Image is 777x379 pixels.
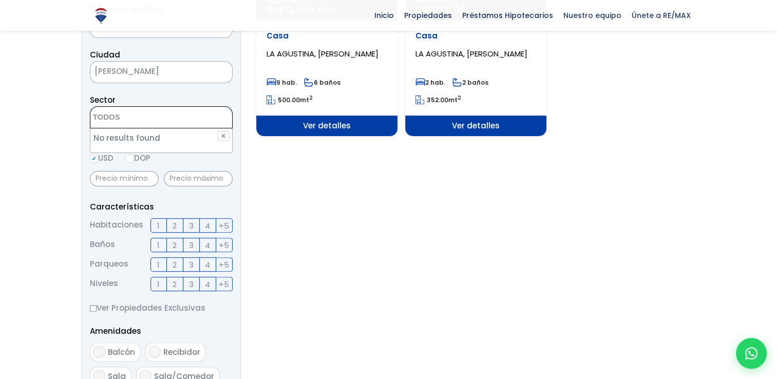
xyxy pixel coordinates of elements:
[415,78,445,87] span: 2 hab.
[90,325,233,337] p: Amenidades
[427,96,448,104] span: 352.00
[90,155,98,163] input: USD
[217,131,230,141] button: ✕
[405,116,546,136] span: Ver detalles
[457,8,558,23] span: Préstamos Hipotecarios
[304,78,340,87] span: 6 baños
[90,301,233,314] label: Ver Propiedades Exclusivas
[205,278,210,291] span: 4
[205,239,210,252] span: 4
[399,8,457,23] span: Propiedades
[148,346,161,358] input: Recibidor
[90,171,159,186] input: Precio mínimo
[90,238,115,252] span: Baños
[93,346,105,358] input: Balcón
[452,78,488,87] span: 2 baños
[267,31,387,41] p: Casa
[415,96,461,104] span: mt
[90,49,120,60] span: Ciudad
[157,278,160,291] span: 1
[90,107,190,129] textarea: Search
[256,116,397,136] span: Ver detalles
[189,239,194,252] span: 3
[164,171,233,186] input: Precio máximo
[558,8,627,23] span: Nuestro equipo
[90,257,128,272] span: Parqueos
[278,96,300,104] span: 500.00
[92,7,110,25] img: Logo de REMAX
[173,239,177,252] span: 2
[157,239,160,252] span: 1
[219,258,229,271] span: +5
[267,78,297,87] span: 9 hab.
[90,218,143,233] span: Habitaciones
[90,277,118,291] span: Niveles
[415,48,527,59] span: LA AGUSTINA, [PERSON_NAME]
[90,64,206,79] span: SANTO DOMINGO DE GUZMÁN
[90,200,233,213] p: Características
[267,96,313,104] span: mt
[173,258,177,271] span: 2
[90,151,113,164] label: USD
[217,68,222,77] span: ×
[189,258,194,271] span: 3
[458,94,461,102] sup: 2
[309,94,313,102] sup: 2
[189,278,194,291] span: 3
[219,239,229,252] span: +5
[157,219,160,232] span: 1
[369,8,399,23] span: Inicio
[90,128,232,147] li: No results found
[189,219,194,232] span: 3
[163,347,200,357] span: Recibidor
[415,31,536,41] p: Casa
[126,155,134,163] input: DOP
[219,219,229,232] span: +5
[173,278,177,291] span: 2
[108,347,135,357] span: Balcón
[157,258,160,271] span: 1
[173,219,177,232] span: 2
[90,94,116,105] span: Sector
[219,278,229,291] span: +5
[627,8,696,23] span: Únete a RE/MAX
[206,64,222,81] button: Remove all items
[205,258,210,271] span: 4
[90,61,233,83] span: SANTO DOMINGO DE GUZMÁN
[90,305,97,312] input: Ver Propiedades Exclusivas
[205,219,210,232] span: 4
[267,48,378,59] span: LA AGUSTINA, [PERSON_NAME]
[126,151,150,164] label: DOP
